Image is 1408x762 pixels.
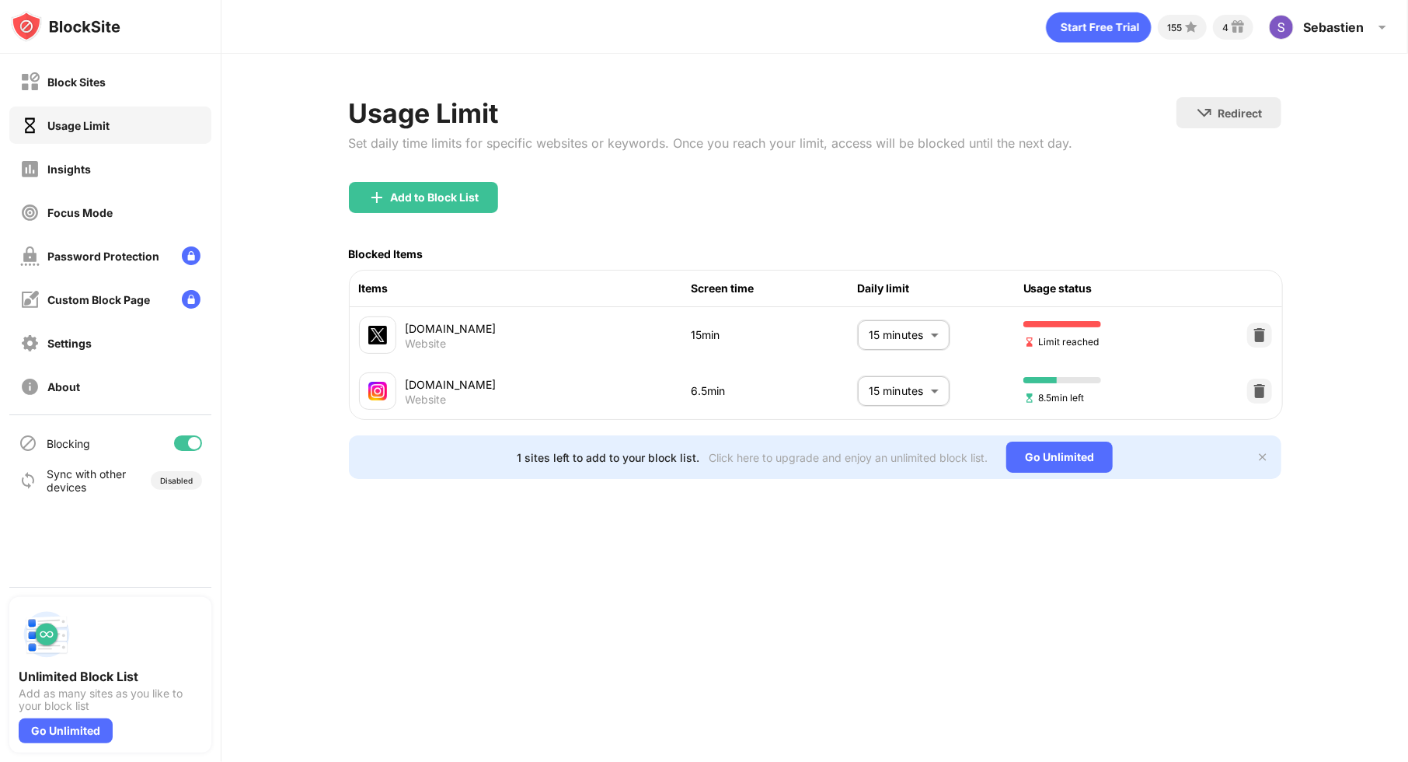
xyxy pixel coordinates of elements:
div: Website [406,393,447,407]
div: Usage Limit [349,97,1073,129]
div: Go Unlimited [19,718,113,743]
div: 1 sites left to add to your block list. [517,451,699,464]
img: sync-icon.svg [19,471,37,490]
img: favicons [368,382,387,400]
div: Insights [47,163,91,176]
img: push-block-list.svg [19,606,75,662]
div: animation [1046,12,1152,43]
div: Items [359,280,692,297]
img: block-off.svg [20,72,40,92]
img: hourglass-set.svg [1023,392,1036,404]
div: Go Unlimited [1006,442,1113,473]
div: Add to Block List [391,191,479,204]
div: Set daily time limits for specific websites or keywords. Once you reach your limit, access will b... [349,135,1073,151]
img: customize-block-page-off.svg [20,290,40,309]
div: 4 [1222,22,1229,33]
img: x-button.svg [1256,451,1269,463]
div: Focus Mode [47,206,113,219]
img: password-protection-off.svg [20,246,40,266]
img: focus-off.svg [20,203,40,222]
img: time-usage-on.svg [20,116,40,135]
span: 8.5min left [1023,390,1085,405]
div: Click here to upgrade and enjoy an unlimited block list. [709,451,988,464]
img: favicons [368,326,387,344]
img: settings-off.svg [20,334,40,353]
div: Usage status [1023,280,1190,297]
div: Settings [47,337,92,350]
div: Block Sites [47,75,106,89]
div: Website [406,337,447,351]
div: Unlimited Block List [19,669,202,684]
div: Password Protection [47,250,159,263]
div: 6.5min [691,383,857,400]
img: lock-menu.svg [182,290,200,309]
div: Blocking [47,437,90,450]
div: Daily limit [857,280,1023,297]
img: about-off.svg [20,377,40,397]
div: Sebastien [1303,19,1364,35]
div: Sync with other devices [47,467,127,494]
div: Screen time [691,280,857,297]
img: ACg8ocIGEJegzZKlxisvlTwNnssl3Yj0DvKvDsz5pfc5yfVZXDNbOxY=s96-c [1269,15,1294,40]
img: hourglass-end.svg [1023,336,1036,348]
div: Add as many sites as you like to your block list [19,687,202,712]
div: [DOMAIN_NAME] [406,376,692,393]
p: 15 minutes [869,383,925,400]
div: Usage Limit [47,119,110,132]
div: Redirect [1218,107,1263,120]
div: Blocked Items [349,247,423,260]
div: [DOMAIN_NAME] [406,320,692,337]
img: blocking-icon.svg [19,434,37,453]
img: points-small.svg [1182,18,1201,37]
img: lock-menu.svg [182,246,200,265]
p: 15 minutes [869,327,925,344]
div: Custom Block Page [47,293,150,306]
div: 15min [691,327,857,344]
img: reward-small.svg [1229,18,1247,37]
span: Limit reached [1023,334,1100,349]
div: Disabled [160,476,193,485]
div: 155 [1167,22,1182,33]
div: About [47,380,80,393]
img: insights-off.svg [20,159,40,179]
img: logo-blocksite.svg [11,11,120,42]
